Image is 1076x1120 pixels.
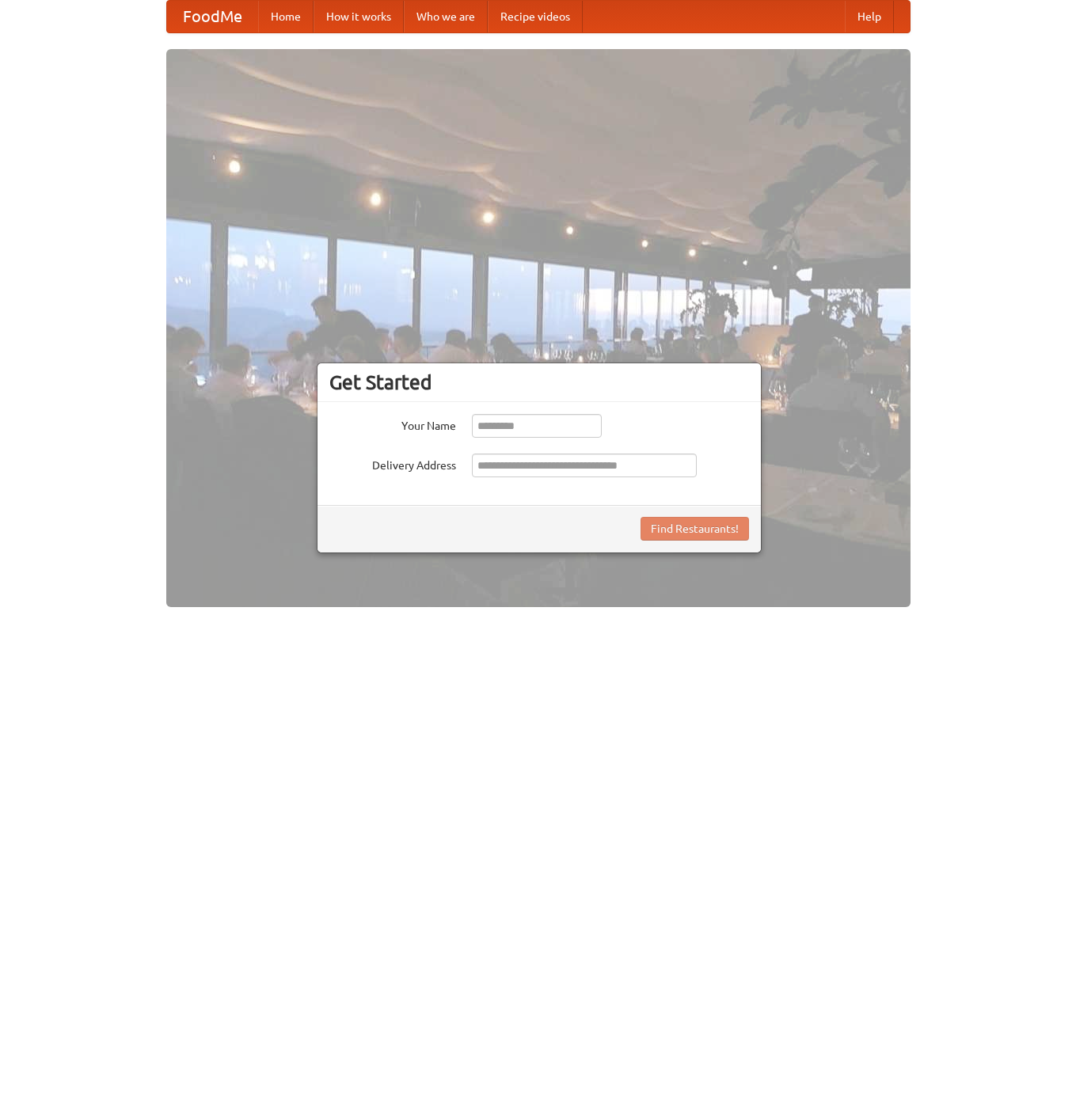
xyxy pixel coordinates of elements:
[488,1,583,32] a: Recipe videos
[314,1,404,32] a: How it works
[404,1,488,32] a: Who we are
[845,1,894,32] a: Help
[329,414,456,434] label: Your Name
[167,1,258,32] a: FoodMe
[641,517,749,541] button: Find Restaurants!
[329,454,456,473] label: Delivery Address
[258,1,314,32] a: Home
[329,370,749,394] h3: Get Started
